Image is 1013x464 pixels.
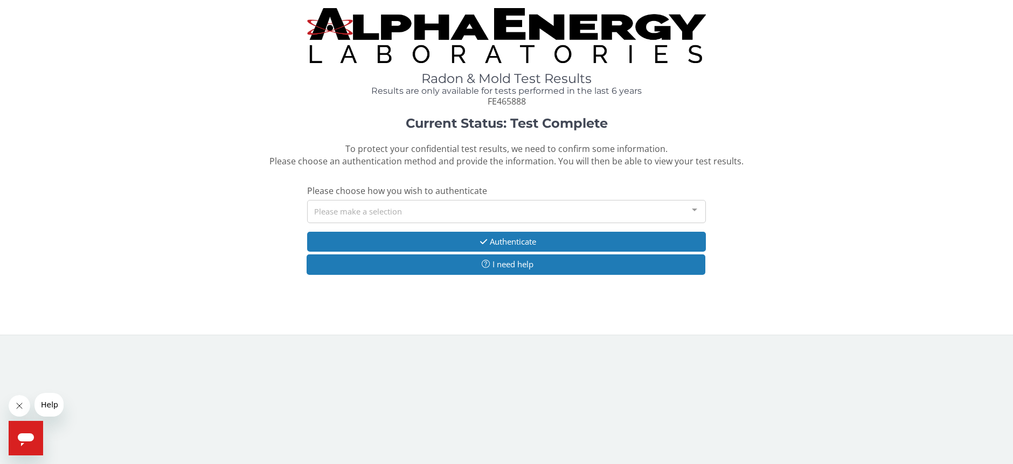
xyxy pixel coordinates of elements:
[269,143,744,167] span: To protect your confidential test results, we need to confirm some information. Please choose an ...
[307,254,705,274] button: I need help
[307,8,706,63] img: TightCrop.jpg
[307,86,706,96] h4: Results are only available for tests performed in the last 6 years
[9,395,30,417] iframe: Close message
[488,95,526,107] span: FE465888
[307,232,706,252] button: Authenticate
[34,393,64,417] iframe: Message from company
[307,72,706,86] h1: Radon & Mold Test Results
[9,421,43,455] iframe: Button to launch messaging window
[307,185,487,197] span: Please choose how you wish to authenticate
[314,205,402,217] span: Please make a selection
[406,115,608,131] strong: Current Status: Test Complete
